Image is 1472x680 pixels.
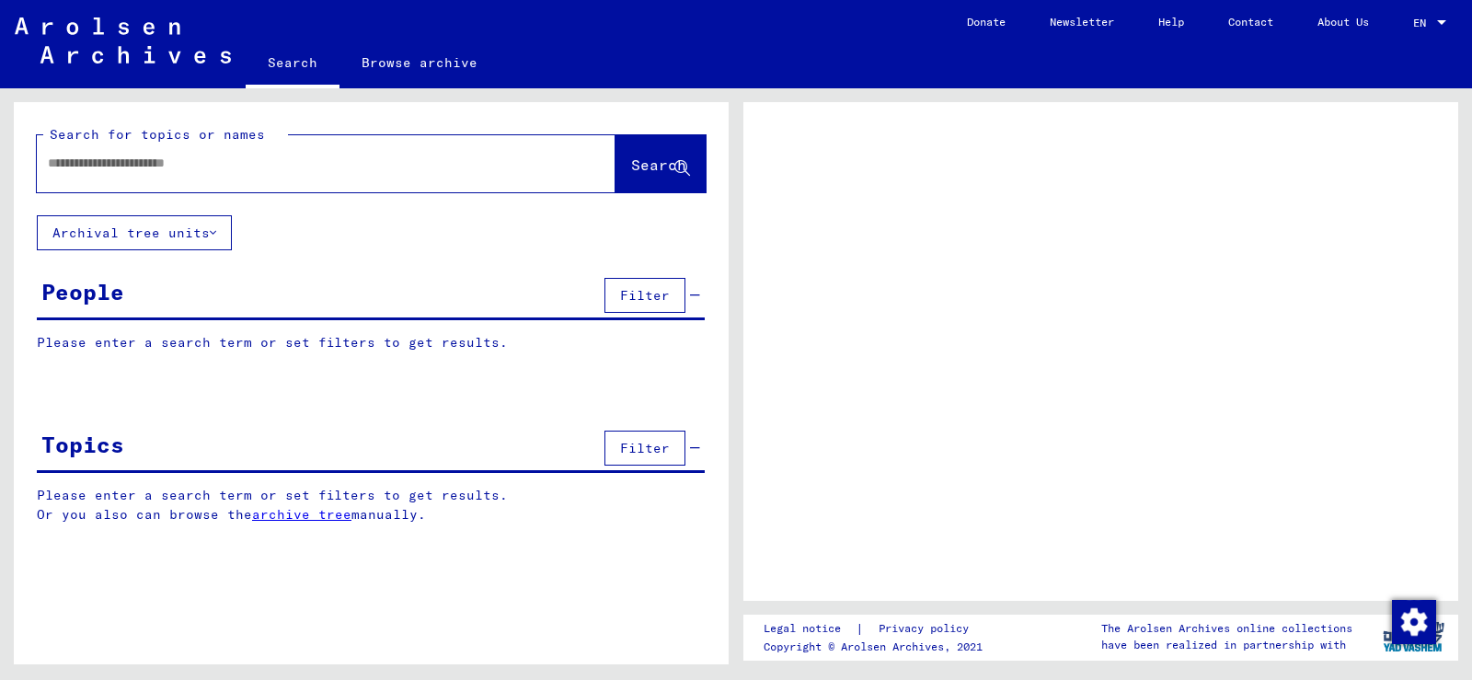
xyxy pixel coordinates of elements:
[764,639,991,655] p: Copyright © Arolsen Archives, 2021
[604,278,685,313] button: Filter
[41,275,124,308] div: People
[864,619,991,639] a: Privacy policy
[1101,620,1352,637] p: The Arolsen Archives online collections
[1391,599,1435,643] div: Change consent
[1413,17,1433,29] span: EN
[620,440,670,456] span: Filter
[50,126,265,143] mat-label: Search for topics or names
[339,40,500,85] a: Browse archive
[246,40,339,88] a: Search
[41,428,124,461] div: Topics
[631,156,686,174] span: Search
[1101,637,1352,653] p: have been realized in partnership with
[615,135,706,192] button: Search
[37,486,706,524] p: Please enter a search term or set filters to get results. Or you also can browse the manually.
[620,287,670,304] span: Filter
[1379,614,1448,660] img: yv_logo.png
[37,333,705,352] p: Please enter a search term or set filters to get results.
[1392,600,1436,644] img: Change consent
[37,215,232,250] button: Archival tree units
[252,506,351,523] a: archive tree
[604,431,685,466] button: Filter
[764,619,856,639] a: Legal notice
[15,17,231,63] img: Arolsen_neg.svg
[764,619,991,639] div: |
